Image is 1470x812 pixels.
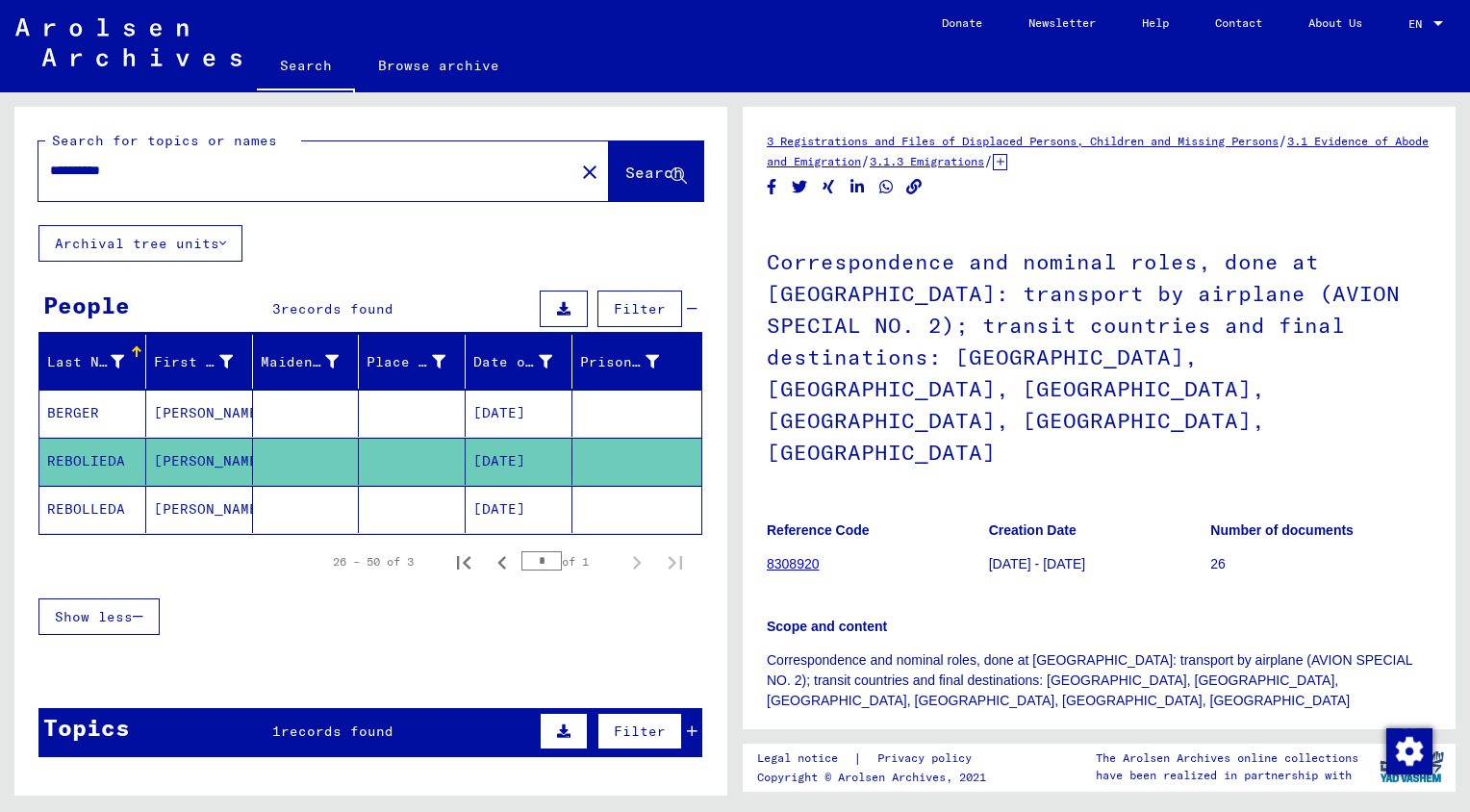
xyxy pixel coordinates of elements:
[1386,728,1432,774] img: Change consent
[444,543,483,581] button: First page
[261,352,340,372] div: Maiden Name
[281,723,393,740] span: records found
[272,300,281,317] span: 3
[272,723,281,740] span: 1
[597,291,682,327] button: Filter
[355,42,522,89] a: Browse archive
[473,352,552,372] div: Date of Birth
[483,543,521,581] button: Previous page
[333,553,414,571] div: 26 – 50 of 3
[38,598,160,635] button: Show less
[1376,743,1448,791] img: yv_logo.png
[790,175,810,199] button: Share on Twitter
[367,352,445,372] div: Place of Birth
[861,152,870,169] span: /
[261,346,364,377] div: Maiden Name
[43,288,130,322] div: People
[466,390,572,437] mat-cell: [DATE]
[1210,522,1354,538] b: Number of documents
[767,134,1279,148] a: 3 Registrations and Files of Displaced Persons, Children and Missing Persons
[359,335,466,389] mat-header-cell: Place of Birth
[757,749,853,769] a: Legal notice
[876,175,897,199] button: Share on WhatsApp
[614,723,666,740] span: Filter
[572,335,701,389] mat-header-cell: Prisoner #
[154,346,257,377] div: First Name
[580,352,659,372] div: Prisoner #
[597,713,682,749] button: Filter
[146,335,253,389] mat-header-cell: First Name
[870,154,984,168] a: 3.1.3 Emigrations
[767,556,820,571] a: 8308920
[819,175,839,199] button: Share on Xing
[43,710,130,745] div: Topics
[989,522,1077,538] b: Creation Date
[609,141,703,201] button: Search
[767,619,887,634] b: Scope and content
[146,390,253,437] mat-cell: [PERSON_NAME]
[614,300,666,317] span: Filter
[47,352,124,372] div: Last Name
[39,390,146,437] mat-cell: BERGER
[848,175,868,199] button: Share on LinkedIn
[618,543,656,581] button: Next page
[767,217,1432,493] h1: Correspondence and nominal roles, done at [GEOGRAPHIC_DATA]: transport by airplane (AVION SPECIAL...
[656,543,695,581] button: Last page
[1279,132,1287,149] span: /
[466,335,572,389] mat-header-cell: Date of Birth
[281,300,393,317] span: records found
[570,152,609,190] button: Clear
[15,18,241,66] img: Arolsen_neg.svg
[1210,554,1432,574] p: 26
[367,346,469,377] div: Place of Birth
[767,650,1432,711] p: Correspondence and nominal roles, done at [GEOGRAPHIC_DATA]: transport by airplane (AVION SPECIAL...
[625,163,683,182] span: Search
[154,352,233,372] div: First Name
[757,769,995,786] p: Copyright © Arolsen Archives, 2021
[762,175,782,199] button: Share on Facebook
[39,438,146,485] mat-cell: REBOLIEDA
[767,522,870,538] b: Reference Code
[984,152,993,169] span: /
[580,346,683,377] div: Prisoner #
[757,749,995,769] div: |
[1408,17,1430,31] span: EN
[39,486,146,533] mat-cell: REBOLLEDA
[38,225,242,262] button: Archival tree units
[862,749,995,769] a: Privacy policy
[904,175,925,199] button: Copy link
[146,486,253,533] mat-cell: [PERSON_NAME]
[473,346,576,377] div: Date of Birth
[146,438,253,485] mat-cell: [PERSON_NAME]
[466,438,572,485] mat-cell: [DATE]
[1096,767,1358,784] p: have been realized in partnership with
[989,554,1210,574] p: [DATE] - [DATE]
[55,608,133,625] span: Show less
[39,335,146,389] mat-header-cell: Last Name
[1096,749,1358,767] p: The Arolsen Archives online collections
[578,161,601,184] mat-icon: close
[257,42,355,92] a: Search
[521,552,618,571] div: of 1
[253,335,360,389] mat-header-cell: Maiden Name
[52,132,277,149] mat-label: Search for topics or names
[47,346,148,377] div: Last Name
[466,486,572,533] mat-cell: [DATE]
